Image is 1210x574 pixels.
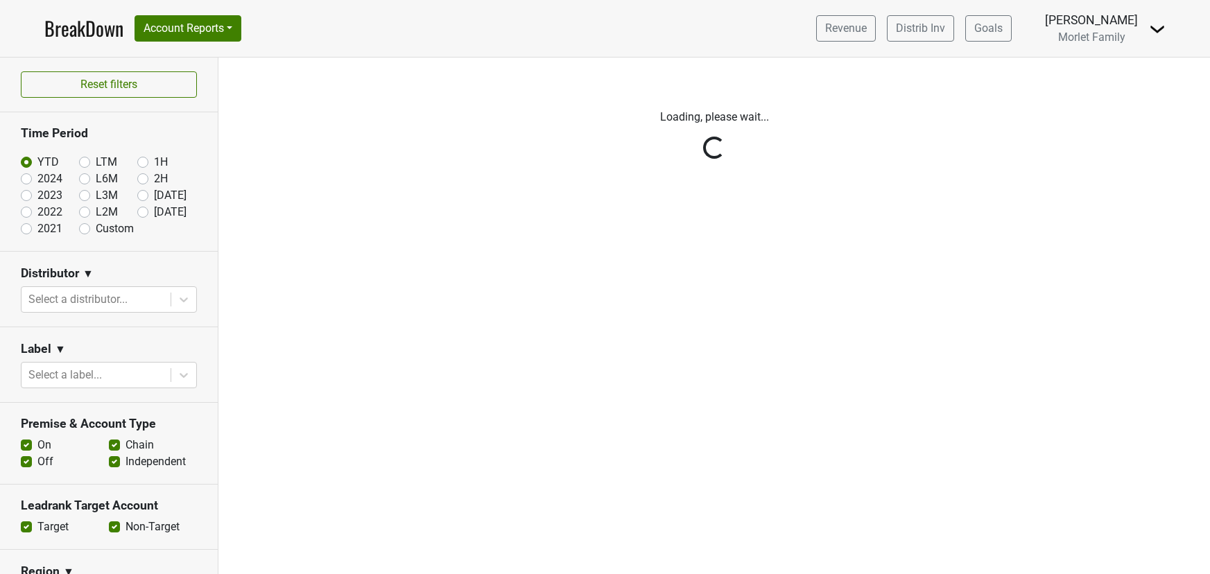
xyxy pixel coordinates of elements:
div: [PERSON_NAME] [1045,11,1138,29]
p: Loading, please wait... [329,109,1099,125]
span: Morlet Family [1058,31,1125,44]
a: Revenue [816,15,876,42]
a: Distrib Inv [887,15,954,42]
img: Dropdown Menu [1149,21,1166,37]
button: Account Reports [135,15,241,42]
a: BreakDown [44,14,123,43]
a: Goals [965,15,1012,42]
